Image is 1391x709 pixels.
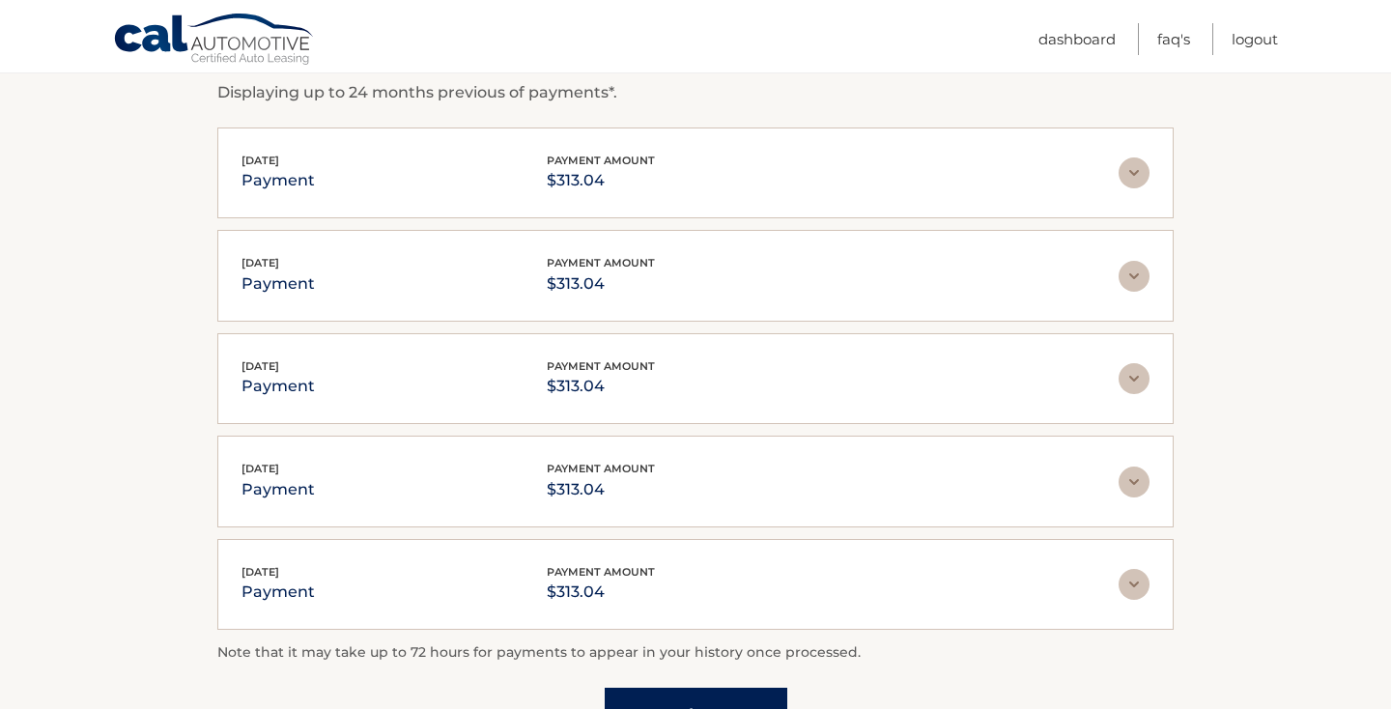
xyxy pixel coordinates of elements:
span: payment amount [547,462,655,475]
img: accordion-rest.svg [1119,569,1150,600]
p: payment [241,270,315,298]
span: payment amount [547,565,655,579]
span: [DATE] [241,256,279,269]
p: $313.04 [547,167,655,194]
p: $313.04 [547,270,655,298]
p: payment [241,167,315,194]
p: $313.04 [547,476,655,503]
p: Note that it may take up to 72 hours for payments to appear in your history once processed. [217,641,1174,665]
a: Cal Automotive [113,13,316,69]
p: $313.04 [547,373,655,400]
img: accordion-rest.svg [1119,363,1150,394]
span: [DATE] [241,462,279,475]
a: FAQ's [1157,23,1190,55]
span: [DATE] [241,565,279,579]
a: Dashboard [1038,23,1116,55]
span: [DATE] [241,359,279,373]
span: [DATE] [241,154,279,167]
span: payment amount [547,359,655,373]
a: Logout [1232,23,1278,55]
p: Displaying up to 24 months previous of payments*. [217,81,1174,104]
img: accordion-rest.svg [1119,467,1150,497]
p: payment [241,373,315,400]
p: payment [241,476,315,503]
img: accordion-rest.svg [1119,157,1150,188]
p: $313.04 [547,579,655,606]
img: accordion-rest.svg [1119,261,1150,292]
span: payment amount [547,154,655,167]
p: payment [241,579,315,606]
span: payment amount [547,256,655,269]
